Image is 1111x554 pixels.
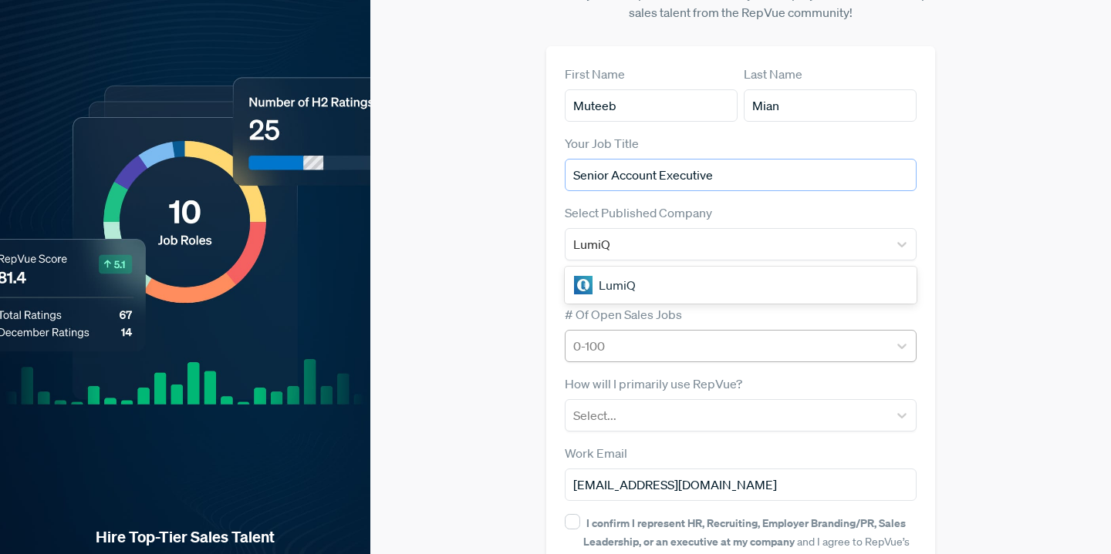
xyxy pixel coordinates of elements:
label: How will I primarily use RepVue? [565,374,742,393]
input: Email [565,468,917,501]
strong: Hire Top-Tier Sales Talent [25,527,346,547]
strong: I confirm I represent HR, Recruiting, Employer Branding/PR, Sales Leadership, or an executive at ... [583,515,906,549]
label: Your Job Title [565,134,639,153]
label: Work Email [565,444,627,462]
label: Select Published Company [565,203,712,222]
input: Title [565,159,917,191]
label: Last Name [744,65,802,83]
input: First Name [565,89,738,122]
input: Last Name [744,89,917,122]
label: First Name [565,65,625,83]
label: # Of Open Sales Jobs [565,305,682,324]
img: LumiQ [574,276,593,294]
div: LumiQ [565,270,917,301]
